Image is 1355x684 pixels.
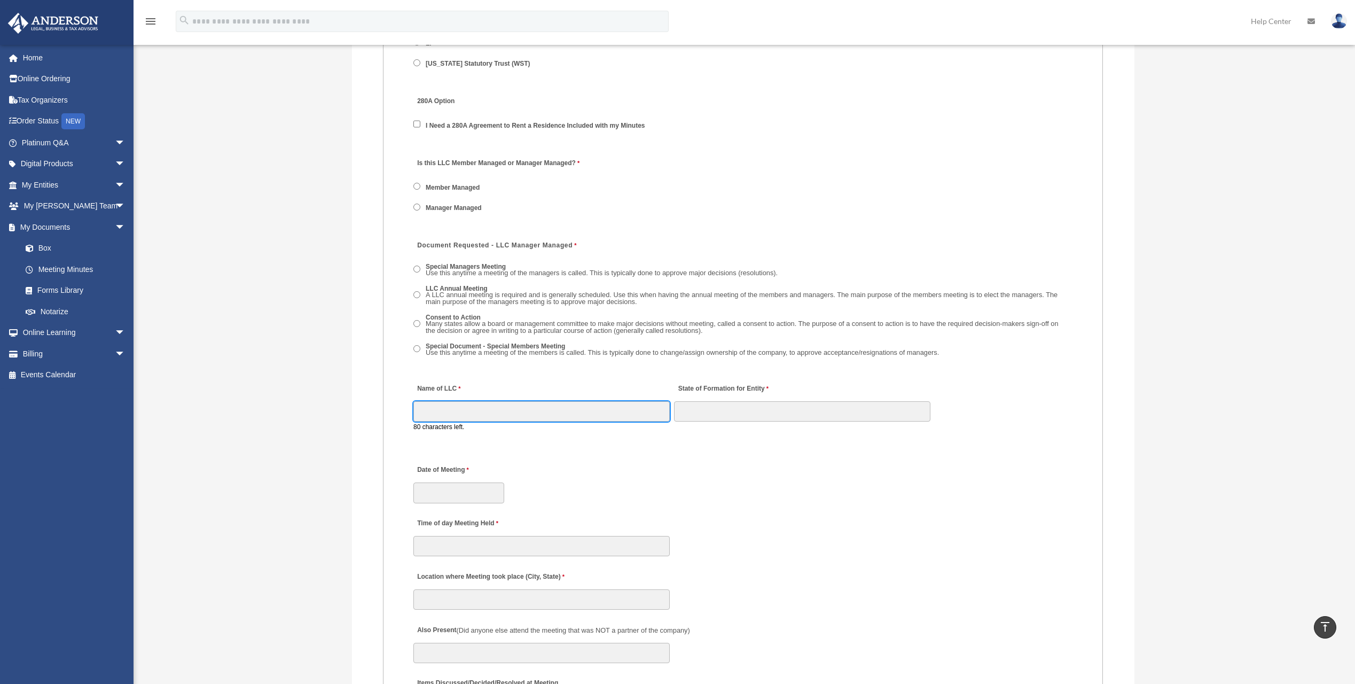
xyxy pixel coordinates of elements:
[7,132,142,153] a: Platinum Q&Aarrow_drop_down
[422,121,649,130] label: I Need a 280A Agreement to Rent a Residence Included with my Minutes
[422,183,484,192] label: Member Managed
[7,364,142,386] a: Events Calendar
[7,68,142,90] a: Online Ordering
[1331,13,1347,29] img: User Pic
[422,342,943,359] label: Special Document - Special Members Meeting
[7,111,142,133] a: Order StatusNEW
[115,322,136,344] span: arrow_drop_down
[7,153,142,175] a: Digital Productsarrow_drop_down
[115,216,136,238] span: arrow_drop_down
[422,203,485,213] label: Manager Managed
[61,113,85,129] div: NEW
[426,348,939,356] span: Use this anytime a meeting of the members is called. This is typically done to change/assign owne...
[422,59,534,69] label: [US_STATE] Statutory Trust (WST)
[413,517,515,531] label: Time of day Meeting Held
[413,570,567,584] label: Location where Meeting took place (City, State)
[144,15,157,28] i: menu
[7,47,142,68] a: Home
[15,301,142,322] a: Notarize
[7,89,142,111] a: Tax Organizers
[413,95,515,109] label: 280A Option
[7,216,142,238] a: My Documentsarrow_drop_down
[7,196,142,217] a: My [PERSON_NAME] Teamarrow_drop_down
[115,174,136,196] span: arrow_drop_down
[674,382,771,397] label: State of Formation for Entity
[15,238,142,259] a: Box
[413,623,693,638] label: Also Present
[1314,616,1336,639] a: vertical_align_top
[417,242,573,249] span: Document Requested - LLC Manager Managed
[422,313,1073,337] label: Consent to Action
[413,422,670,433] div: 80 characters left.
[15,259,136,280] a: Meeting Minutes
[115,343,136,365] span: arrow_drop_down
[422,262,781,278] label: Special Managers Meeting
[422,284,1073,308] label: LLC Annual Meeting
[115,132,136,154] span: arrow_drop_down
[144,19,157,28] a: menu
[5,13,101,34] img: Anderson Advisors Platinum Portal
[426,269,778,277] span: Use this anytime a meeting of the managers is called. This is typically done to approve major dec...
[1319,620,1331,633] i: vertical_align_top
[413,463,515,478] label: Date of Meeting
[178,14,190,26] i: search
[413,382,463,397] label: Name of LLC
[115,196,136,217] span: arrow_drop_down
[15,280,142,301] a: Forms Library
[413,157,582,171] label: Is this LLC Member Managed or Manager Managed?
[426,291,1058,306] span: A LLC annual meeting is required and is generally scheduled. Use this when having the annual meet...
[426,320,1059,335] span: Many states allow a board or management committee to make major decisions without meeting, called...
[115,153,136,175] span: arrow_drop_down
[457,626,690,634] span: (Did anyone else attend the meeting that was NOT a partner of the company)
[7,174,142,196] a: My Entitiesarrow_drop_down
[7,343,142,364] a: Billingarrow_drop_down
[7,322,142,344] a: Online Learningarrow_drop_down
